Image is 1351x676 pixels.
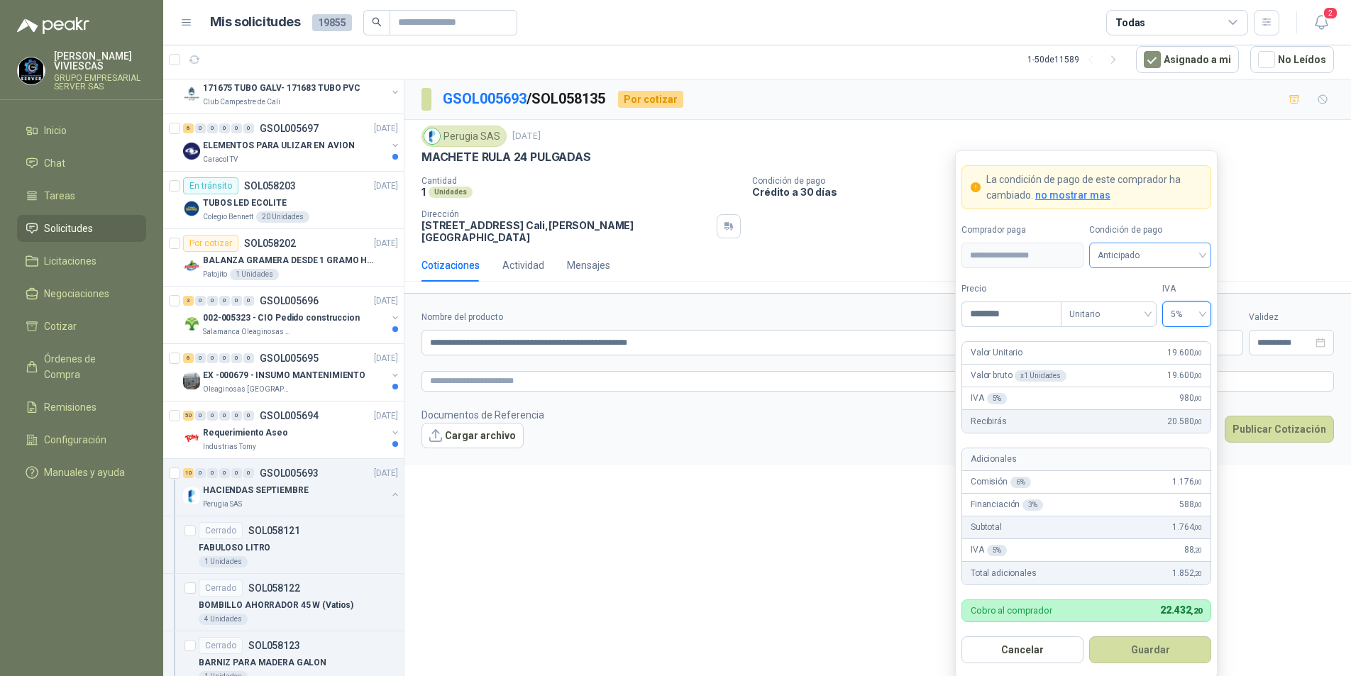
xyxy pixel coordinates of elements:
[183,292,401,338] a: 3 0 0 0 0 0 GSOL005696[DATE] Company Logo002-005323 - CIO Pedido construccionSalamanca Oleaginosa...
[183,353,194,363] div: 6
[183,296,194,306] div: 3
[231,411,242,421] div: 0
[1193,478,1202,486] span: ,00
[183,411,194,421] div: 50
[512,130,541,143] p: [DATE]
[163,574,404,631] a: CerradoSOL058122BOMBILLO AHORRADOR 45 W (Vatios)4 Unidades
[243,296,254,306] div: 0
[183,143,200,160] img: Company Logo
[163,172,404,229] a: En tránsitoSOL058203[DATE] Company LogoTUBOS LED ECOLITEColegio Bennett20 Unidades
[203,269,227,280] p: Patojito
[203,211,253,223] p: Colegio Bennett
[244,181,296,191] p: SOL058203
[312,14,352,31] span: 19855
[374,237,398,250] p: [DATE]
[199,522,243,539] div: Cerrado
[207,411,218,421] div: 0
[183,120,401,165] a: 6 0 0 0 0 0 GSOL005697[DATE] Company LogoELEMENTOS PARA ULIZAR EN AVIONCaracol TV
[219,468,230,478] div: 0
[260,353,319,363] p: GSOL005695
[1193,372,1202,379] span: ,00
[1136,46,1239,73] button: Asignado a mi
[1162,282,1211,296] label: IVA
[1115,15,1145,31] div: Todas
[231,123,242,133] div: 0
[421,186,426,198] p: 1
[207,296,218,306] div: 0
[199,656,326,670] p: BARNIZ PARA MADERA GALON
[17,182,146,209] a: Tareas
[44,253,96,269] span: Licitaciones
[183,62,401,108] a: 0 4 0 0 0 0 GSOL005698[DATE] Company Logo171675 TUBO GALV- 171683 TUBO PVCClub Campestre de Cali
[421,209,711,219] p: Dirección
[374,409,398,423] p: [DATE]
[17,313,146,340] a: Cotizar
[1089,636,1211,663] button: Guardar
[243,411,254,421] div: 0
[1069,304,1148,325] span: Unitario
[163,516,404,574] a: CerradoSOL058121FABULOSO LITRO1 Unidades
[44,351,133,382] span: Órdenes de Compra
[203,154,238,165] p: Caracol TV
[219,411,230,421] div: 0
[203,82,360,95] p: 171675 TUBO GALV- 171683 TUBO PVC
[1179,392,1202,405] span: 980
[199,556,248,567] div: 1 Unidades
[1179,498,1202,511] span: 588
[1193,546,1202,554] span: ,20
[195,468,206,478] div: 0
[17,280,146,307] a: Negociaciones
[971,567,1037,580] p: Total adicionales
[248,526,300,536] p: SOL058121
[183,315,200,332] img: Company Logo
[199,541,270,555] p: FABULOSO LITRO
[374,122,398,135] p: [DATE]
[17,345,146,388] a: Órdenes de Compra
[421,423,524,448] button: Cargar archivo
[199,599,353,612] p: BOMBILLO AHORRADOR 45 W (Vatios)
[1184,543,1202,557] span: 88
[17,17,89,34] img: Logo peakr
[17,394,146,421] a: Remisiones
[421,176,741,186] p: Cantidad
[17,426,146,453] a: Configuración
[203,441,256,453] p: Industrias Tomy
[219,123,230,133] div: 0
[195,411,206,421] div: 0
[1323,6,1338,20] span: 2
[971,453,1016,466] p: Adicionales
[207,468,218,478] div: 0
[54,74,146,91] p: GRUPO EMPRESARIAL SERVER SAS
[231,353,242,363] div: 0
[203,254,380,267] p: BALANZA GRAMERA DESDE 1 GRAMO HASTA 5 GRAMOS
[1172,521,1202,534] span: 1.764
[219,296,230,306] div: 0
[421,407,544,423] p: Documentos de Referencia
[1193,570,1202,577] span: ,20
[971,182,981,192] span: exclamation-circle
[421,126,507,147] div: Perugia SAS
[421,257,480,273] div: Cotizaciones
[44,221,93,236] span: Solicitudes
[618,91,683,108] div: Por cotizar
[183,177,238,194] div: En tránsito
[207,353,218,363] div: 0
[971,415,1007,428] p: Recibirás
[1250,46,1334,73] button: No Leídos
[163,229,404,287] a: Por cotizarSOL058202[DATE] Company LogoBALANZA GRAMERA DESDE 1 GRAMO HASTA 5 GRAMOSPatojito1 Unid...
[443,88,607,110] p: / SOL058135
[183,407,401,453] a: 50 0 0 0 0 0 GSOL005694[DATE] Company LogoRequerimiento AseoIndustrias Tomy
[1193,418,1202,426] span: ,00
[183,235,238,252] div: Por cotizar
[243,123,254,133] div: 0
[199,580,243,597] div: Cerrado
[1010,477,1031,488] div: 6 %
[44,399,96,415] span: Remisiones
[752,186,1345,198] p: Crédito a 30 días
[183,85,200,102] img: Company Logo
[1225,416,1334,443] button: Publicar Cotización
[199,637,243,654] div: Cerrado
[231,296,242,306] div: 0
[54,51,146,71] p: [PERSON_NAME] VIVIESCAS
[244,238,296,248] p: SOL058202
